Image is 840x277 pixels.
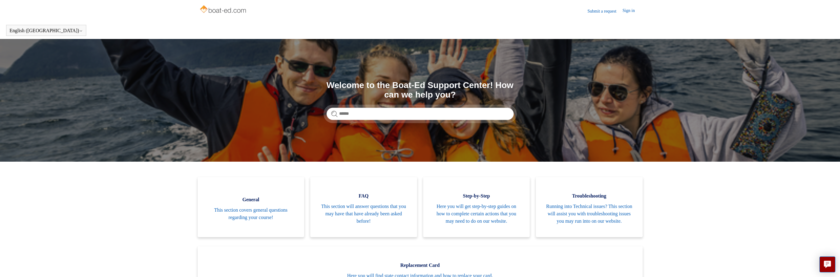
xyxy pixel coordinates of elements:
[622,7,641,15] a: Sign in
[327,108,514,120] input: Search
[819,256,835,272] button: Live chat
[319,203,408,225] span: This section will answer questions that you may have that have already been asked before!
[545,192,633,200] span: Troubleshooting
[207,196,295,203] span: General
[432,192,521,200] span: Step-by-Step
[207,262,633,269] span: Replacement Card
[199,4,248,16] img: Boat-Ed Help Center home page
[327,81,514,100] h1: Welcome to the Boat-Ed Support Center! How can we help you?
[432,203,521,225] span: Here you will get step-by-step guides on how to complete certain actions that you may need to do ...
[545,203,633,225] span: Running into Technical issues? This section will assist you with troubleshooting issues you may r...
[536,177,643,237] a: Troubleshooting Running into Technical issues? This section will assist you with troubleshooting ...
[423,177,530,237] a: Step-by-Step Here you will get step-by-step guides on how to complete certain actions that you ma...
[10,28,83,33] button: English ([GEOGRAPHIC_DATA])
[207,206,295,221] span: This section covers general questions regarding your course!
[319,192,408,200] span: FAQ
[198,177,304,237] a: General This section covers general questions regarding your course!
[310,177,417,237] a: FAQ This section will answer questions that you may have that have already been asked before!
[587,8,622,14] a: Submit a request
